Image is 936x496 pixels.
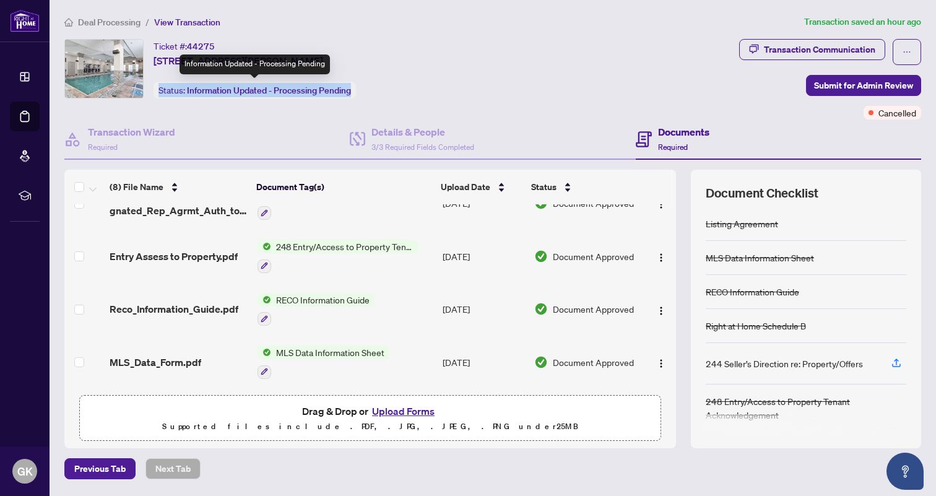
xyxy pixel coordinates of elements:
[145,458,201,479] button: Next Tab
[88,142,118,152] span: Required
[87,419,653,434] p: Supported files include .PDF, .JPG, .JPEG, .PNG under 25 MB
[764,40,875,59] div: Transaction Communication
[553,250,634,263] span: Document Approved
[438,283,529,336] td: [DATE]
[814,76,913,95] span: Submit for Admin Review
[258,293,271,307] img: Status Icon
[371,124,474,139] h4: Details & People
[110,180,163,194] span: (8) File Name
[656,359,666,368] img: Logo
[110,302,238,316] span: Reco_Information_Guide.pdf
[438,230,529,283] td: [DATE]
[531,180,557,194] span: Status
[371,142,474,152] span: 3/3 Required Fields Completed
[80,396,661,442] span: Drag & Drop orUpload FormsSupported files include .PDF, .JPG, .JPEG, .PNG under25MB
[438,336,529,389] td: [DATE]
[651,299,671,319] button: Logo
[88,124,175,139] h4: Transaction Wizard
[739,39,885,60] button: Transaction Communication
[886,453,924,490] button: Open asap
[706,394,906,422] div: 248 Entry/Access to Property Tenant Acknowledgement
[154,53,323,68] span: [STREET_ADDRESS][PERSON_NAME]
[706,319,806,333] div: Right at Home Schedule B
[258,293,375,326] button: Status IconRECO Information Guide
[656,199,666,209] img: Logo
[180,54,330,74] div: Information Updated - Processing Pending
[258,240,418,273] button: Status Icon248 Entry/Access to Property Tenant Acknowledgement
[651,352,671,372] button: Logo
[706,251,814,264] div: MLS Data Information Sheet
[804,15,921,29] article: Transaction saved an hour ago
[441,180,490,194] span: Upload Date
[706,285,799,298] div: RECO Information Guide
[271,293,375,307] span: RECO Information Guide
[534,355,548,369] img: Document Status
[302,403,438,419] span: Drag & Drop or
[658,142,688,152] span: Required
[706,217,778,230] div: Listing Agreement
[10,9,40,32] img: logo
[271,240,418,253] span: 248 Entry/Access to Property Tenant Acknowledgement
[656,306,666,316] img: Logo
[706,357,863,370] div: 244 Seller’s Direction re: Property/Offers
[878,106,916,120] span: Cancelled
[78,17,141,28] span: Deal Processing
[251,170,435,204] th: Document Tag(s)
[64,18,73,27] span: home
[65,40,143,98] img: IMG-W12289527_1.jpg
[110,355,201,370] span: MLS_Data_Form.pdf
[658,124,709,139] h4: Documents
[534,250,548,263] img: Document Status
[903,48,911,56] span: ellipsis
[526,170,640,204] th: Status
[105,170,252,204] th: (8) File Name
[154,39,215,53] div: Ticket #:
[145,15,149,29] li: /
[154,17,220,28] span: View Transaction
[64,458,136,479] button: Previous Tab
[706,185,818,202] span: Document Checklist
[154,82,356,98] div: Status:
[187,41,215,52] span: 44275
[258,346,271,359] img: Status Icon
[271,346,389,359] span: MLS Data Information Sheet
[436,170,527,204] th: Upload Date
[651,246,671,266] button: Logo
[806,75,921,96] button: Submit for Admin Review
[74,459,126,479] span: Previous Tab
[553,302,634,316] span: Document Approved
[258,240,271,253] img: Status Icon
[110,249,238,264] span: Entry Assess to Property.pdf
[368,403,438,419] button: Upload Forms
[258,346,389,379] button: Status IconMLS Data Information Sheet
[656,253,666,263] img: Logo
[553,355,634,369] span: Document Approved
[17,463,33,480] span: GK
[187,85,351,96] span: Information Updated - Processing Pending
[534,302,548,316] img: Document Status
